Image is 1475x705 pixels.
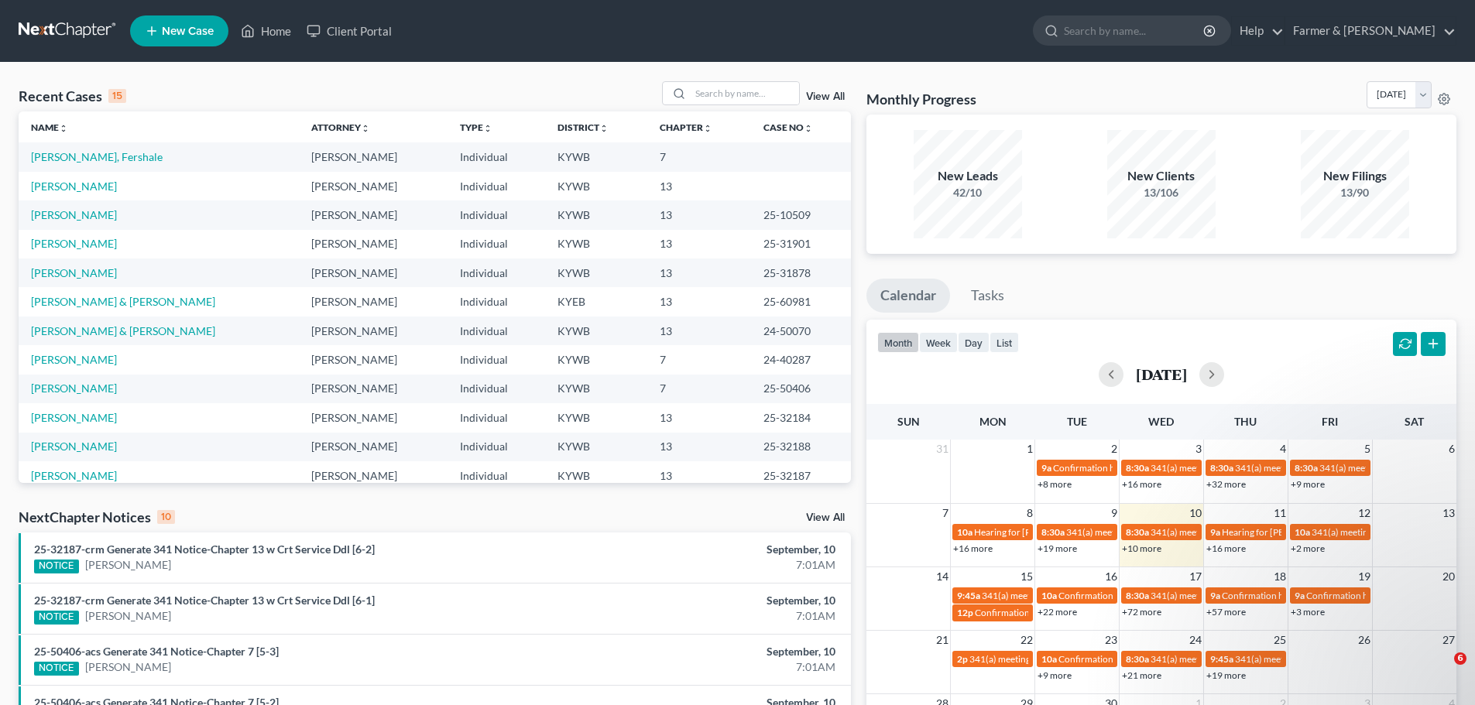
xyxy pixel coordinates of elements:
td: 7 [647,375,751,403]
td: 24-50070 [751,317,851,345]
td: 13 [647,317,751,345]
div: 15 [108,89,126,103]
td: Individual [448,287,545,316]
span: 1 [1025,440,1034,458]
div: 7:01AM [578,659,835,675]
span: 9a [1210,526,1220,538]
i: unfold_more [361,124,370,133]
button: week [919,332,958,353]
td: [PERSON_NAME] [299,287,448,316]
td: [PERSON_NAME] [299,403,448,432]
h3: Monthly Progress [866,90,976,108]
a: [PERSON_NAME] [31,208,117,221]
span: Hearing for [PERSON_NAME] [1222,526,1343,538]
td: 13 [647,258,751,287]
a: [PERSON_NAME] & [PERSON_NAME] [31,324,215,337]
td: KYWB [545,433,647,461]
span: Confirmation hearing for [PERSON_NAME] [1058,590,1234,601]
td: [PERSON_NAME] [299,345,448,374]
a: View All [806,512,845,523]
span: 12p [957,607,973,618]
td: [PERSON_NAME] [299,230,448,258]
a: [PERSON_NAME] [31,469,117,482]
span: Mon [979,415,1007,428]
td: Individual [448,403,545,432]
a: 25-32187-crm Generate 341 Notice-Chapter 13 w Crt Service Ddl [6-1] [34,594,375,607]
a: Nameunfold_more [31,121,68,133]
span: 15 [1019,567,1034,586]
td: 13 [647,230,751,258]
span: Thu [1234,415,1257,428]
a: +16 more [953,542,993,554]
a: +32 more [1206,478,1246,490]
td: KYWB [545,403,647,432]
a: View All [806,91,845,102]
td: 13 [647,172,751,200]
span: 8:30a [1210,462,1233,474]
a: [PERSON_NAME] [31,440,117,453]
a: [PERSON_NAME] [31,353,117,366]
td: 25-31878 [751,258,851,287]
td: Individual [448,172,545,200]
td: Individual [448,258,545,287]
a: Calendar [866,279,950,313]
td: 24-40287 [751,345,851,374]
span: Hearing for [PERSON_NAME] & [PERSON_NAME] [974,526,1177,538]
span: 341(a) meeting for [PERSON_NAME] [969,653,1119,665]
td: 13 [647,200,751,229]
td: 7 [647,142,751,171]
td: 13 [647,403,751,432]
a: Case Nounfold_more [763,121,813,133]
a: +72 more [1122,606,1161,618]
i: unfold_more [804,124,813,133]
a: Tasks [957,279,1018,313]
td: Individual [448,200,545,229]
a: [PERSON_NAME] [85,659,171,675]
span: 13 [1441,504,1456,522]
span: 8:30a [1126,526,1149,538]
td: KYEB [545,287,647,316]
span: 10 [1188,504,1203,522]
td: Individual [448,433,545,461]
span: 22 [1019,631,1034,649]
i: unfold_more [599,124,609,133]
td: 25-60981 [751,287,851,316]
td: 25-50406 [751,375,851,403]
span: Confirmation hearing for [PERSON_NAME] [1058,653,1234,665]
a: Farmer & [PERSON_NAME] [1285,17,1456,45]
td: Individual [448,345,545,374]
td: [PERSON_NAME] [299,317,448,345]
a: +10 more [1122,542,1161,554]
td: [PERSON_NAME] [299,142,448,171]
span: 8:30a [1126,590,1149,601]
span: 23 [1103,631,1119,649]
a: [PERSON_NAME] [31,266,117,279]
span: 6 [1454,652,1466,665]
div: Recent Cases [19,87,126,105]
a: +22 more [1038,606,1077,618]
span: 12 [1357,504,1372,522]
td: Individual [448,317,545,345]
td: KYWB [545,200,647,229]
span: 5 [1363,440,1372,458]
iframe: Intercom live chat [1422,652,1460,690]
td: 7 [647,345,751,374]
span: 10a [1041,590,1057,601]
div: NOTICE [34,560,79,573]
i: unfold_more [483,124,492,133]
td: [PERSON_NAME] [299,172,448,200]
td: 13 [647,433,751,461]
td: 25-32188 [751,433,851,461]
span: 341(a) meeting for [PERSON_NAME] [1151,462,1300,474]
td: KYWB [545,142,647,171]
span: 9:45a [1210,653,1233,665]
span: 3 [1194,440,1203,458]
span: 11 [1272,504,1288,522]
a: Client Portal [299,17,400,45]
span: 14 [935,567,950,586]
span: 7 [941,504,950,522]
span: 8:30a [1126,462,1149,474]
span: Sun [897,415,920,428]
span: 2p [957,653,968,665]
span: 10a [1041,653,1057,665]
